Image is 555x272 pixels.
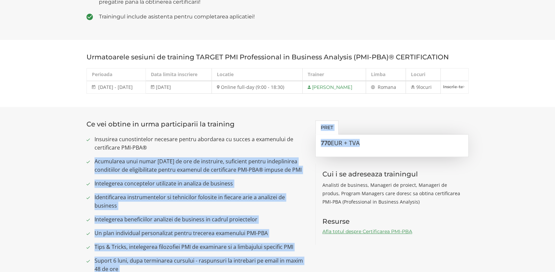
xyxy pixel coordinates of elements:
[366,68,406,81] th: Limba
[95,135,305,152] span: Insusirea cunostintelor necesare pentru abordarea cu succes a examenului de certificare PMI-PBA®
[86,120,305,128] h3: Ce vei obtine in urma participarii la training
[95,179,305,188] span: Intelegerea conceptelor utilizate in analiza de business
[303,81,366,94] td: [PERSON_NAME]
[378,84,383,90] span: Ro
[315,120,338,134] a: Pret
[303,68,366,81] th: Trainer
[211,68,302,81] th: Locatie
[95,243,305,251] span: Tips & Tricks, intelegerea filozofiei PMI de examinare si a limbajului specific PMI
[322,181,462,206] p: Analisti de business, Manageri de proiect, Manageri de produs, Program Managers care doresc sa ob...
[95,193,305,210] span: Identificarea instrumentelor si tehnicilor folosite in fiecare arie a analizei de business
[86,53,469,61] h3: Urmatoarele sesiuni de training TARGET PMI Professional in Business Analysis (PMI-PBA)® CERTIFICA...
[419,84,432,90] span: locuri
[211,81,302,94] td: Online full-day (9:00 - 18:30)
[322,228,412,234] a: Afla totul despre Certificarea PMI-PBA
[441,81,468,92] a: Inscrie-te
[406,81,440,94] td: 9
[95,229,305,237] span: Un plan individual personalizat pentru trecerea examenului PMI-PBA
[406,68,440,81] th: Locuri
[322,218,462,225] h3: Resurse
[321,140,464,147] h3: 770
[95,157,305,174] span: Acumularea unui numar [DATE] de ore de instruire, suficient pentru indeplinirea conditiilor de el...
[322,170,462,178] h3: Cui i se adreseaza trainingul
[331,139,360,147] span: EUR + TVA
[98,84,133,90] span: [DATE] - [DATE]
[95,215,305,224] span: Intelegerea beneficiilor analizei de business in cadrul proiectelor
[146,81,212,94] td: [DATE]
[383,84,396,90] span: mana
[99,12,305,21] span: Trainingul include asistenta pentru completarea aplicatiei!
[146,68,212,81] th: Data limita inscriere
[87,68,146,81] th: Perioada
